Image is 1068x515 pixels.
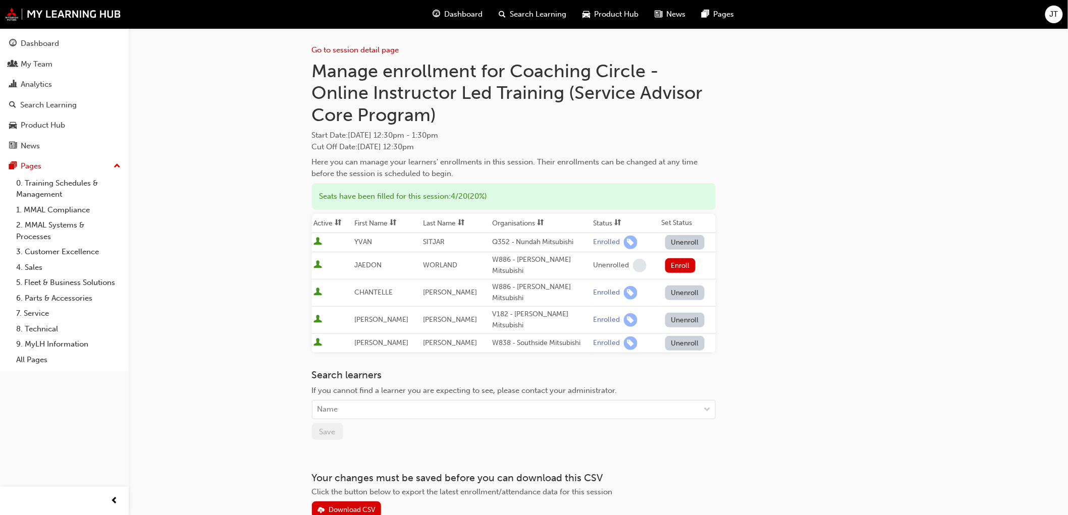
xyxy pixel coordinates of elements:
[9,39,17,48] span: guage-icon
[312,369,716,381] h3: Search learners
[510,9,566,20] span: Search Learning
[666,9,685,20] span: News
[492,309,589,331] div: V182 - [PERSON_NAME] Mitsubishi
[348,131,439,140] span: [DATE] 12:30pm - 1:30pm
[423,238,445,246] span: SITJAR
[21,160,41,172] div: Pages
[633,259,647,272] span: learningRecordVerb_NONE-icon
[4,32,125,157] button: DashboardMy TeamAnalyticsSearch LearningProduct HubNews
[713,9,734,20] span: Pages
[354,338,408,347] span: [PERSON_NAME]
[492,337,589,349] div: W838 - Southside Mitsubishi
[702,8,709,21] span: pages-icon
[665,313,705,327] button: Unenroll
[582,8,590,21] span: car-icon
[492,254,589,277] div: W886 - [PERSON_NAME] Mitsubishi
[655,8,662,21] span: news-icon
[4,157,125,176] button: Pages
[9,162,17,171] span: pages-icon
[354,238,372,246] span: YVAN
[9,80,17,89] span: chart-icon
[312,214,353,233] th: Toggle SortBy
[433,8,440,21] span: guage-icon
[424,4,491,25] a: guage-iconDashboard
[21,120,65,131] div: Product Hub
[704,404,711,417] span: down-icon
[312,487,613,496] span: Click the button below to export the latest enrollment/attendance data for this session
[423,261,458,269] span: WORLAND
[312,423,343,440] button: Save
[490,214,591,233] th: Toggle SortBy
[614,219,621,227] span: sorting-icon
[491,4,574,25] a: search-iconSearch Learning
[593,338,620,348] div: Enrolled
[354,315,408,324] span: [PERSON_NAME]
[624,236,637,249] span: learningRecordVerb_ENROLL-icon
[312,142,414,151] span: Cut Off Date : [DATE] 12:30pm
[593,261,629,270] div: Unenrolled
[593,288,620,298] div: Enrolled
[312,386,617,395] span: If you cannot find a learner you are expecting to see, please contact your administrator.
[312,130,716,141] span: Start Date :
[312,472,716,484] h3: Your changes must be saved before you can download this CSV
[492,237,589,248] div: Q352 - Nundah Mitsubishi
[12,260,125,275] a: 4. Sales
[111,495,119,507] span: prev-icon
[693,4,742,25] a: pages-iconPages
[423,288,477,297] span: [PERSON_NAME]
[4,137,125,155] a: News
[354,288,393,297] span: CHANTELLE
[12,275,125,291] a: 5. Fleet & Business Solutions
[665,285,705,300] button: Unenroll
[9,101,16,110] span: search-icon
[9,142,17,151] span: news-icon
[659,214,715,233] th: Set Status
[624,313,637,327] span: learningRecordVerb_ENROLL-icon
[665,258,696,273] button: Enroll
[9,121,17,130] span: car-icon
[12,306,125,321] a: 7. Service
[312,156,716,179] div: Here you can manage your learners' enrollments in this session. Their enrollments can be changed ...
[12,202,125,218] a: 1. MMAL Compliance
[4,96,125,115] a: Search Learning
[492,281,589,304] div: W886 - [PERSON_NAME] Mitsubishi
[12,291,125,306] a: 6. Parts & Accessories
[21,59,52,70] div: My Team
[665,235,705,250] button: Unenroll
[5,8,121,21] img: mmal
[12,352,125,368] a: All Pages
[593,238,620,247] div: Enrolled
[4,116,125,135] a: Product Hub
[329,505,376,514] div: Download CSV
[591,214,659,233] th: Toggle SortBy
[574,4,647,25] a: car-iconProduct Hub
[319,427,336,436] span: Save
[390,219,397,227] span: sorting-icon
[354,261,382,269] span: JAEDON
[314,315,323,325] span: User is active
[444,9,483,20] span: Dashboard
[1045,6,1063,23] button: JT
[335,219,342,227] span: sorting-icon
[317,506,325,515] span: download-icon
[423,338,477,347] span: [PERSON_NAME]
[312,45,399,54] a: Go to session detail page
[314,288,323,298] span: User is active
[499,8,506,21] span: search-icon
[1050,9,1058,20] span: JT
[114,160,121,173] span: up-icon
[9,60,17,69] span: people-icon
[624,286,637,300] span: learningRecordVerb_ENROLL-icon
[352,214,421,233] th: Toggle SortBy
[423,315,477,324] span: [PERSON_NAME]
[21,140,40,152] div: News
[12,244,125,260] a: 3. Customer Excellence
[458,219,465,227] span: sorting-icon
[12,176,125,202] a: 0. Training Schedules & Management
[594,9,638,20] span: Product Hub
[12,217,125,244] a: 2. MMAL Systems & Processes
[12,336,125,352] a: 9. MyLH Information
[312,60,716,126] h1: Manage enrollment for Coaching Circle - Online Instructor Led Training (Service Advisor Core Prog...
